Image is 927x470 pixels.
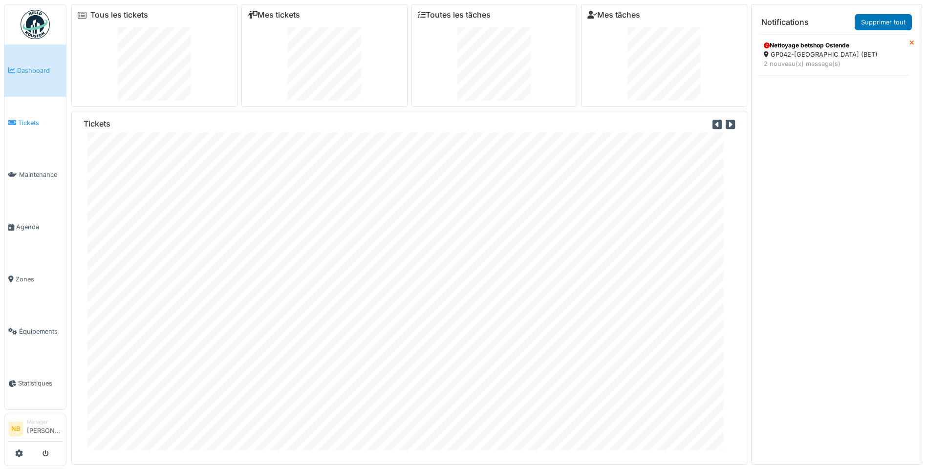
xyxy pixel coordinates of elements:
a: Équipements [4,305,66,358]
a: Zones [4,253,66,305]
a: Maintenance [4,149,66,201]
a: Mes tickets [248,10,300,20]
span: Tickets [18,118,62,128]
span: Dashboard [17,66,62,75]
li: [PERSON_NAME] [27,418,62,439]
a: Statistiques [4,358,66,410]
a: Tous les tickets [90,10,148,20]
a: Toutes les tâches [418,10,491,20]
a: Mes tâches [587,10,640,20]
a: Agenda [4,201,66,253]
h6: Notifications [761,18,809,27]
img: Badge_color-CXgf-gQk.svg [21,10,50,39]
span: Agenda [16,222,62,232]
div: Manager [27,418,62,426]
li: NB [8,422,23,436]
a: Supprimer tout [855,14,912,30]
div: GP042-[GEOGRAPHIC_DATA] (BET) [764,50,903,59]
a: Dashboard [4,44,66,97]
span: Zones [16,275,62,284]
a: NB Manager[PERSON_NAME] [8,418,62,442]
span: Maintenance [19,170,62,179]
div: Nettoyage betshop Ostende [764,41,903,50]
a: Tickets [4,97,66,149]
div: 2 nouveau(x) message(s) [764,59,903,68]
h6: Tickets [84,119,110,128]
span: Équipements [19,327,62,336]
a: Nettoyage betshop Ostende GP042-[GEOGRAPHIC_DATA] (BET) 2 nouveau(x) message(s) [757,34,909,75]
span: Statistiques [18,379,62,388]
